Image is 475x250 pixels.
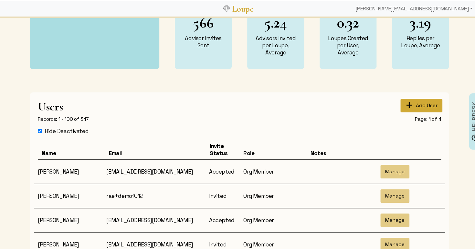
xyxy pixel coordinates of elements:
[105,149,206,156] div: Email
[102,167,205,174] div: [EMAIL_ADDRESS][DOMAIN_NAME]
[380,188,409,202] button: Manage
[353,1,475,14] div: [PERSON_NAME][EMAIL_ADDRESS][DOMAIN_NAME]
[400,34,441,48] h5: Replies per Loupe, Average
[102,191,205,199] div: rae+demo1012
[223,5,230,11] img: Loupe Logo
[38,149,105,156] div: Name
[380,212,409,226] button: Manage
[102,216,205,223] div: [EMAIL_ADDRESS][DOMAIN_NAME]
[230,2,256,14] a: Loupe
[34,191,102,199] div: [PERSON_NAME]
[34,216,102,223] div: [PERSON_NAME]
[38,115,89,121] div: Records: 1 - 100 of 347
[205,167,239,174] div: Accepted
[193,12,214,31] h1: 566
[205,240,239,247] div: Invited
[183,34,224,48] h5: Advisor Invites Sent
[34,167,102,174] div: [PERSON_NAME]
[102,240,205,247] div: [EMAIL_ADDRESS][DOMAIN_NAME]
[239,167,308,174] div: Org Member
[415,115,441,121] div: Page: 1 of 4
[307,149,374,156] div: Notes
[205,216,239,223] div: Accepted
[327,34,369,55] h5: Loupes Created per User, Average
[239,216,308,223] div: Org Member
[400,98,442,111] button: +Add User
[380,164,409,177] button: Manage
[34,240,102,247] div: [PERSON_NAME]
[239,149,307,156] div: Role
[205,191,239,199] div: Invited
[264,12,287,31] h1: 5.24
[38,99,441,112] h1: Users
[405,104,416,105] span: +
[337,12,359,31] h1: 0.32
[239,191,308,199] div: Org Member
[255,34,296,55] h5: Advisors Invited per Loupe, Average
[206,142,239,156] div: Invite Status
[239,240,308,247] div: Org Member
[410,12,431,31] h1: 3.19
